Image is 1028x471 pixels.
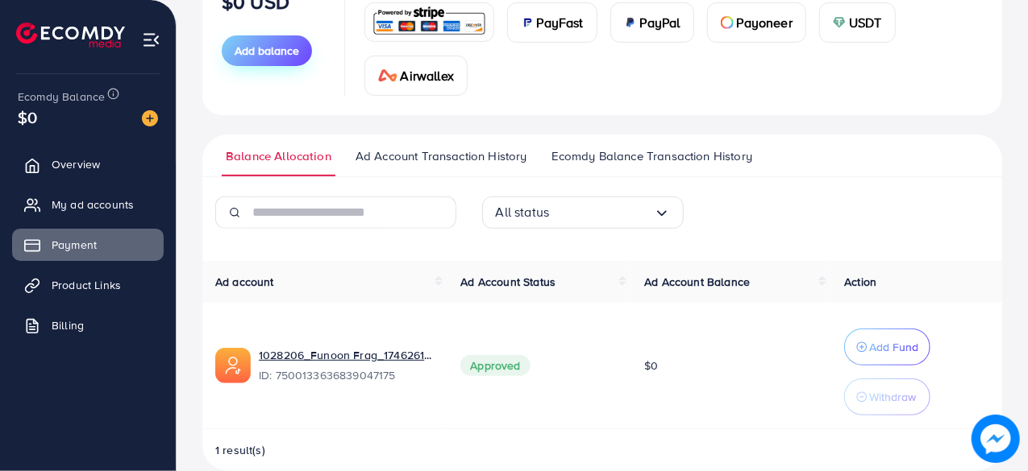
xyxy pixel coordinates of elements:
[549,200,653,225] input: Search for option
[496,200,550,225] span: All status
[507,2,597,43] a: cardPayFast
[259,347,435,363] a: 1028206_Funoon Frag_1746261086532
[222,35,312,66] button: Add balance
[12,148,164,180] a: Overview
[551,147,752,165] span: Ecomdy Balance Transaction History
[819,2,896,43] a: cardUSDT
[12,309,164,341] a: Billing
[869,337,918,357] p: Add Fund
[844,328,930,366] button: Add Fund
[52,277,121,293] span: Product Links
[460,274,556,290] span: Ad Account Status
[844,274,876,290] span: Action
[644,274,750,290] span: Ad Account Balance
[833,16,846,29] img: card
[610,2,694,43] a: cardPayPal
[52,317,84,333] span: Billing
[215,442,265,458] span: 1 result(s)
[18,89,105,105] span: Ecomdy Balance
[356,147,527,165] span: Ad Account Transaction History
[401,66,454,85] span: Airwallex
[849,13,882,32] span: USDT
[624,16,637,29] img: card
[644,357,658,374] span: $0
[521,16,534,29] img: card
[16,23,125,48] img: logo
[364,2,494,42] a: card
[12,188,164,221] a: My ad accounts
[235,43,299,59] span: Add balance
[707,2,806,43] a: cardPayoneer
[215,274,274,290] span: Ad account
[142,110,158,126] img: image
[259,347,435,384] div: <span class='underline'>1028206_Funoon Frag_1746261086532</span></br>7500133636839047175
[142,31,160,49] img: menu
[640,13,680,32] span: PayPal
[973,416,1018,461] img: image
[226,147,331,165] span: Balance Allocation
[12,269,164,301] a: Product Links
[869,387,916,407] p: Withdraw
[52,156,100,172] span: Overview
[259,367,435,383] span: ID: 7500133636839047175
[12,229,164,261] a: Payment
[215,348,251,383] img: ic-ads-acc.e4c84228.svg
[721,16,734,29] img: card
[52,237,97,253] span: Payment
[537,13,584,32] span: PayFast
[482,196,684,229] div: Search for option
[52,196,134,213] span: My ad accounts
[364,56,468,96] a: cardAirwallex
[378,69,397,82] img: card
[370,5,489,39] img: card
[737,13,793,32] span: Payoneer
[844,378,930,415] button: Withdraw
[460,355,530,376] span: Approved
[18,105,37,129] span: $0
